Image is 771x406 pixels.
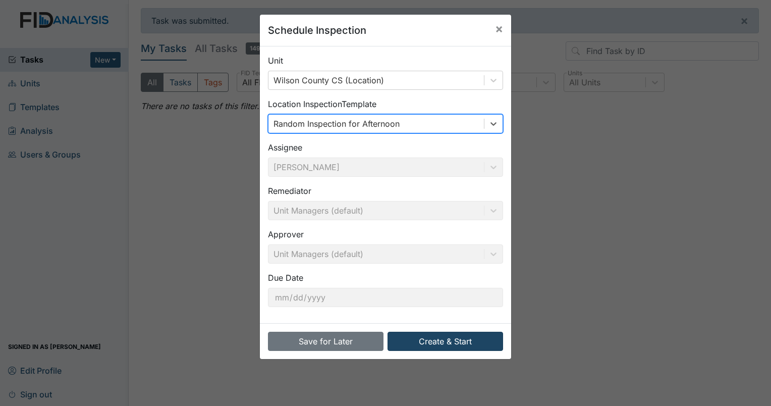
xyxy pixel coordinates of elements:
label: Due Date [268,272,303,284]
label: Location Inspection Template [268,98,376,110]
label: Unit [268,55,283,67]
div: Wilson County CS (Location) [273,74,384,86]
button: Close [487,15,511,43]
span: × [495,21,503,36]
h5: Schedule Inspection [268,23,366,38]
label: Assignee [268,141,302,154]
button: Create & Start [388,332,503,351]
label: Remediator [268,185,311,197]
div: Random Inspection for Afternoon [273,118,400,130]
label: Approver [268,228,304,240]
button: Save for Later [268,332,383,351]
